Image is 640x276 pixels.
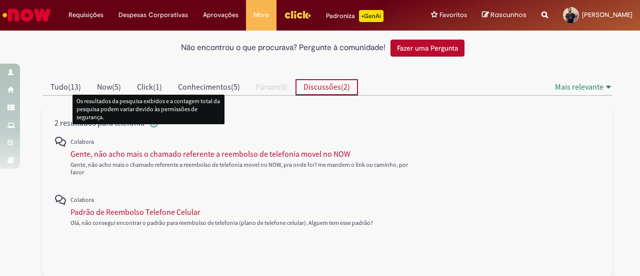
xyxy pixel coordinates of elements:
[482,11,526,20] a: Rascunhos
[326,10,383,22] div: Padroniza
[203,10,238,20] span: Aprovações
[390,40,464,57] button: Fazer uma Pergunta
[284,7,311,22] img: click_logo_yellow_360x200.png
[253,10,269,20] span: More
[68,10,103,20] span: Requisições
[1,5,52,25] img: ServiceNow
[582,11,632,19] span: [PERSON_NAME]
[181,44,385,53] h2: Não encontrou o que procurava? Pergunte à comunidade!
[359,10,383,22] p: +GenAi
[118,10,188,20] span: Despesas Corporativas
[490,10,526,20] span: Rascunhos
[439,10,467,20] span: Favoritos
